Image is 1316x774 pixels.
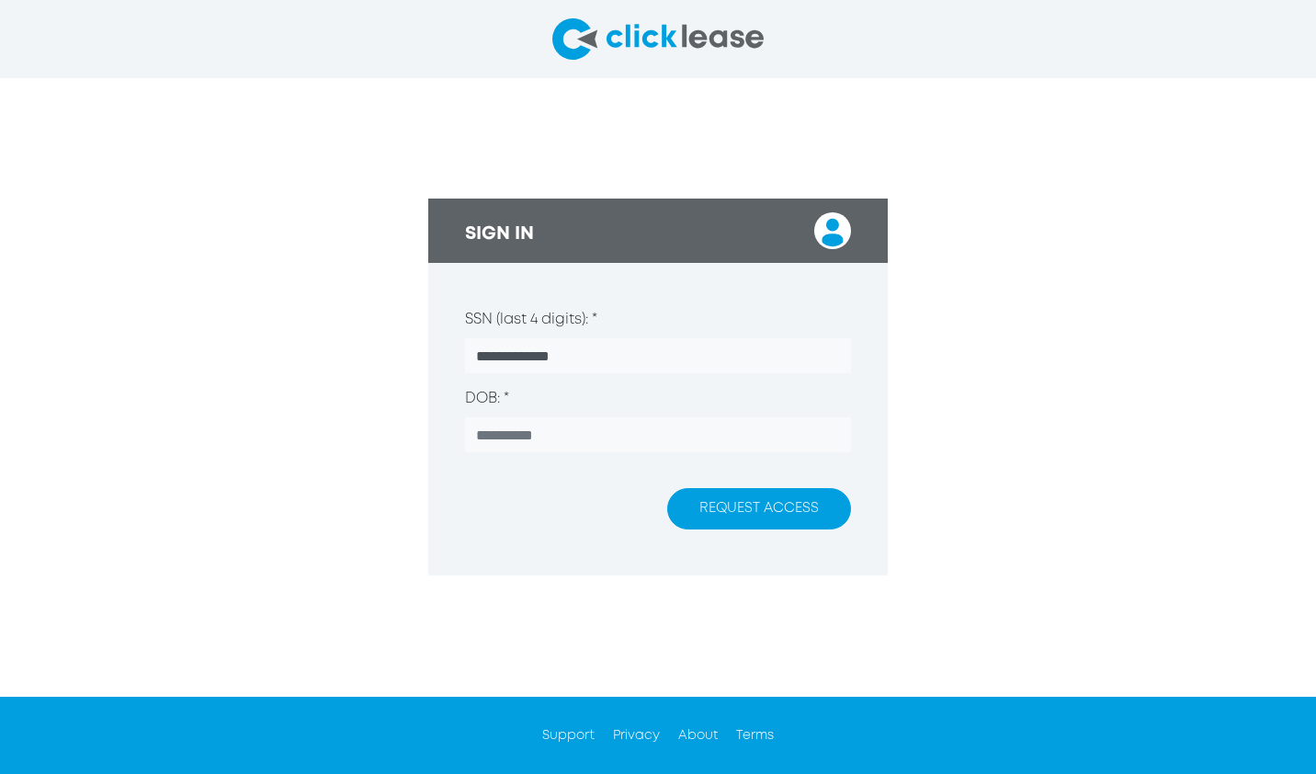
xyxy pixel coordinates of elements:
[814,212,851,249] img: login user
[552,18,764,60] img: clicklease logo
[678,730,718,741] a: About
[613,730,660,741] a: Privacy
[465,223,534,245] h3: SIGN IN
[465,388,509,410] label: DOB: *
[542,730,595,741] a: Support
[465,309,597,331] label: SSN (last 4 digits): *
[736,730,774,741] a: Terms
[667,488,851,529] button: REQUEST ACCESS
